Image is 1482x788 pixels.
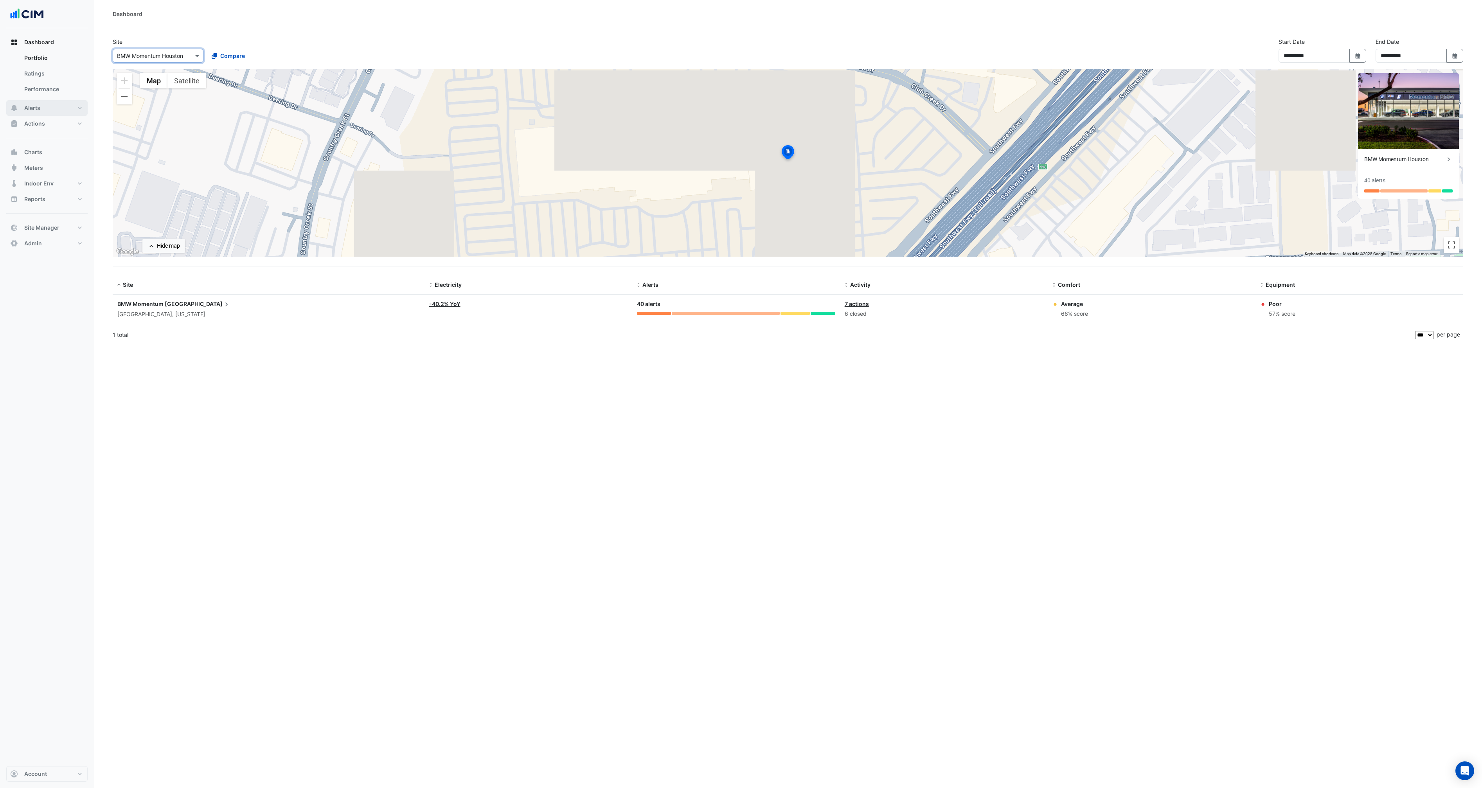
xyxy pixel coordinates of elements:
span: Alerts [642,281,658,288]
span: per page [1437,331,1460,338]
span: Admin [24,239,42,247]
span: Reports [24,195,45,203]
app-icon: Site Manager [10,224,18,232]
a: Portfolio [18,50,88,66]
button: Show satellite imagery [167,73,206,88]
div: [GEOGRAPHIC_DATA], [US_STATE] [117,310,420,319]
span: Account [24,770,47,778]
span: BMW Momentum [117,300,164,307]
button: Keyboard shortcuts [1305,251,1338,257]
app-icon: Charts [10,148,18,156]
button: Actions [6,116,88,131]
app-icon: Reports [10,195,18,203]
span: Map data ©2025 Google [1343,252,1386,256]
img: Company Logo [9,6,45,22]
div: 6 closed [845,309,1043,318]
span: Alerts [24,104,40,112]
button: Admin [6,236,88,251]
span: Equipment [1266,281,1295,288]
div: Dashboard [113,10,142,18]
button: Site Manager [6,220,88,236]
div: Open Intercom Messenger [1455,761,1474,780]
div: Average [1061,300,1088,308]
span: Charts [24,148,42,156]
div: 57% score [1269,309,1295,318]
div: 40 alerts [1364,176,1385,185]
button: Hide map [142,239,185,253]
button: Reports [6,191,88,207]
a: Terms (opens in new tab) [1390,252,1401,256]
label: End Date [1376,38,1399,46]
app-icon: Admin [10,239,18,247]
button: Zoom out [117,89,132,104]
a: Performance [18,81,88,97]
img: Google [115,246,140,257]
a: Ratings [18,66,88,81]
button: Show street map [140,73,167,88]
app-icon: Indoor Env [10,180,18,187]
fa-icon: Select Date [1354,52,1361,59]
span: Dashboard [24,38,54,46]
app-icon: Alerts [10,104,18,112]
div: Dashboard [6,50,88,100]
div: Hide map [157,242,180,250]
app-icon: Meters [10,164,18,172]
span: Actions [24,120,45,128]
span: Site [123,281,133,288]
img: BMW Momentum Houston [1358,73,1459,149]
span: Compare [220,52,245,60]
span: Site Manager [24,224,59,232]
img: site-pin-selected.svg [779,144,797,163]
button: Zoom in [117,73,132,88]
fa-icon: Select Date [1451,52,1459,59]
div: 66% score [1061,309,1088,318]
button: Account [6,766,88,782]
span: Meters [24,164,43,172]
button: Alerts [6,100,88,116]
span: Indoor Env [24,180,54,187]
a: -40.2% YoY [429,300,460,307]
span: Activity [850,281,870,288]
div: Poor [1269,300,1295,308]
div: BMW Momentum Houston [1364,155,1445,164]
label: Start Date [1279,38,1305,46]
app-icon: Dashboard [10,38,18,46]
div: 40 alerts [637,300,835,309]
a: Open this area in Google Maps (opens a new window) [115,246,140,257]
label: Site [113,38,122,46]
a: 7 actions [845,300,869,307]
span: Electricity [435,281,462,288]
div: 1 total [113,325,1414,345]
button: Dashboard [6,34,88,50]
button: Indoor Env [6,176,88,191]
button: Toggle fullscreen view [1444,237,1459,253]
span: Comfort [1058,281,1080,288]
a: Report a map error [1406,252,1437,256]
button: Charts [6,144,88,160]
button: Compare [207,49,250,63]
app-icon: Actions [10,120,18,128]
span: [GEOGRAPHIC_DATA] [165,300,230,308]
button: Meters [6,160,88,176]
